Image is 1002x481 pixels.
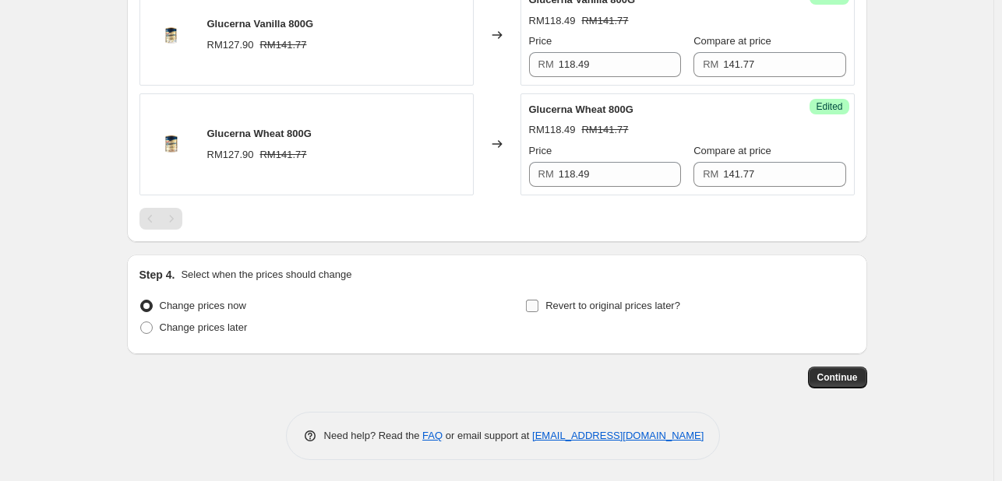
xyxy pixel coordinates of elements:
[529,145,552,156] span: Price
[538,168,554,180] span: RM
[581,13,628,29] strike: RM141.77
[207,37,254,53] div: RM127.90
[529,35,552,47] span: Price
[259,147,306,163] strike: RM141.77
[139,208,182,230] nav: Pagination
[207,147,254,163] div: RM127.90
[529,122,576,138] div: RM118.49
[181,267,351,283] p: Select when the prices should change
[160,300,246,311] span: Change prices now
[139,267,175,283] h2: Step 4.
[259,37,306,53] strike: RM141.77
[443,430,532,441] span: or email support at
[207,128,312,139] span: Glucerna Wheat 800G
[160,321,248,333] span: Change prices later
[422,430,443,441] a: FAQ
[148,121,195,167] img: GlucernaWheat800G_80x.png
[529,104,633,115] span: Glucerna Wheat 800G
[816,100,842,113] span: Edited
[538,58,554,70] span: RM
[693,35,771,47] span: Compare at price
[581,122,628,138] strike: RM141.77
[207,18,314,30] span: Glucerna Vanilla 800G
[148,12,195,58] img: GlucernaVanilla800G_80x.png
[817,371,858,384] span: Continue
[808,367,867,388] button: Continue
[529,13,576,29] div: RM118.49
[703,58,718,70] span: RM
[703,168,718,180] span: RM
[693,145,771,156] span: Compare at price
[324,430,423,441] span: Need help? Read the
[545,300,680,311] span: Revert to original prices later?
[532,430,704,441] a: [EMAIL_ADDRESS][DOMAIN_NAME]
